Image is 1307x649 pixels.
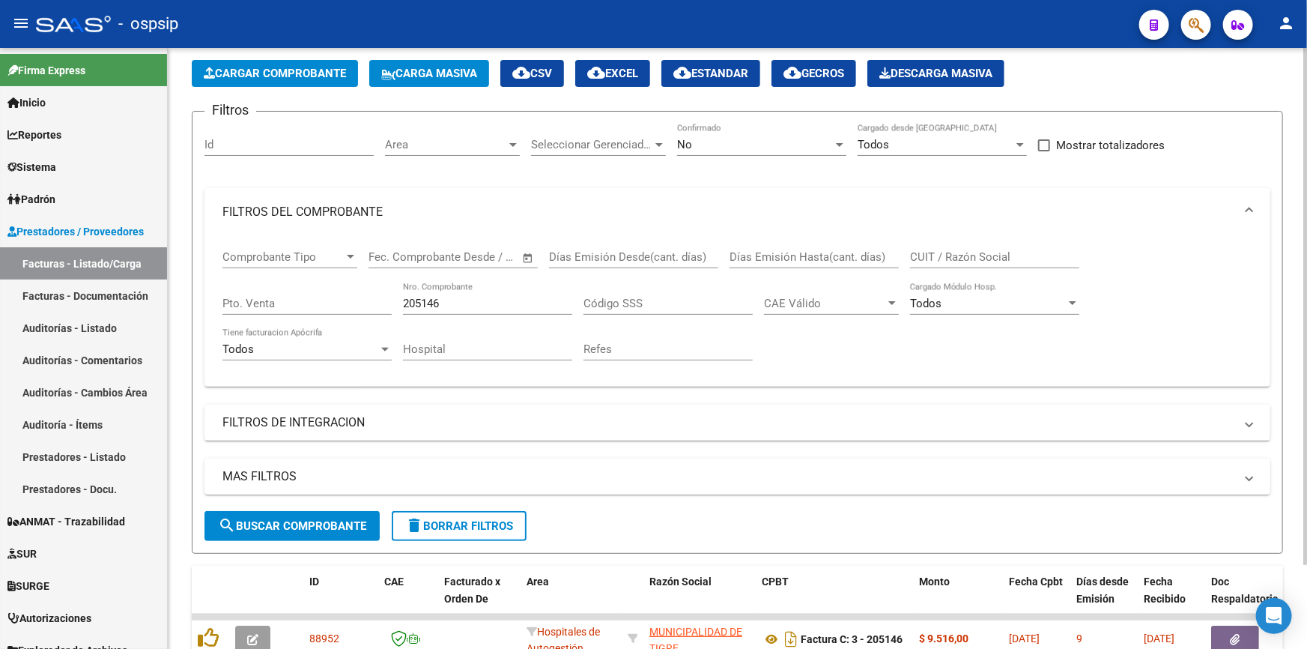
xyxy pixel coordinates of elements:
button: Buscar Comprobante [204,511,380,541]
mat-icon: search [218,516,236,534]
span: Cargar Comprobante [204,67,346,80]
button: CSV [500,60,564,87]
mat-icon: person [1277,14,1295,32]
datatable-header-cell: Fecha Recibido [1138,566,1205,632]
mat-expansion-panel-header: FILTROS DE INTEGRACION [204,405,1270,441]
datatable-header-cell: CPBT [756,566,913,632]
div: Open Intercom Messenger [1256,598,1292,634]
span: Firma Express [7,62,85,79]
span: Comprobante Tipo [222,250,344,264]
span: Razón Social [649,576,712,588]
mat-panel-title: FILTROS DEL COMPROBANTE [222,204,1234,220]
datatable-header-cell: CAE [378,566,438,632]
span: Carga Masiva [381,67,477,80]
mat-icon: menu [12,14,30,32]
datatable-header-cell: Fecha Cpbt [1003,566,1070,632]
span: Padrón [7,191,55,208]
span: - ospsip [118,7,178,40]
span: Todos [858,138,889,151]
datatable-header-cell: Días desde Emisión [1070,566,1138,632]
mat-icon: cloud_download [673,64,691,82]
span: Gecros [783,67,844,80]
span: Estandar [673,67,748,80]
span: Prestadores / Proveedores [7,223,144,240]
span: 88952 [309,633,339,645]
mat-icon: cloud_download [783,64,801,82]
span: Inicio [7,94,46,111]
datatable-header-cell: Doc Respaldatoria [1205,566,1295,632]
span: CAE [384,576,404,588]
span: Todos [222,342,254,356]
span: [DATE] [1144,633,1174,645]
datatable-header-cell: Area [521,566,622,632]
datatable-header-cell: Facturado x Orden De [438,566,521,632]
button: Open calendar [520,250,537,267]
span: Area [527,576,549,588]
span: Reportes [7,127,61,143]
button: Carga Masiva [369,60,489,87]
app-download-masive: Descarga masiva de comprobantes (adjuntos) [867,60,1004,87]
span: Fecha Recibido [1144,576,1186,605]
mat-icon: cloud_download [587,64,605,82]
strong: Factura C: 3 - 205146 [801,633,903,645]
span: [DATE] [1009,633,1040,645]
mat-icon: delete [405,516,423,534]
span: Seleccionar Gerenciador [531,138,652,151]
button: Descarga Masiva [867,60,1004,87]
span: Todos [910,297,941,310]
button: EXCEL [575,60,650,87]
input: Fecha inicio [369,250,429,264]
mat-icon: cloud_download [512,64,530,82]
h3: Filtros [204,100,256,121]
span: EXCEL [587,67,638,80]
span: Facturado x Orden De [444,576,500,605]
span: Borrar Filtros [405,519,513,533]
span: CSV [512,67,552,80]
mat-panel-title: MAS FILTROS [222,468,1234,485]
span: Descarga Masiva [879,67,992,80]
span: SURGE [7,578,49,594]
span: CAE Válido [764,297,885,310]
span: Buscar Comprobante [218,519,366,533]
span: CPBT [762,576,789,588]
span: 9 [1076,633,1082,645]
span: Días desde Emisión [1076,576,1129,605]
span: Autorizaciones [7,610,91,627]
div: FILTROS DEL COMPROBANTE [204,236,1270,387]
strong: $ 9.516,00 [919,633,968,645]
button: Cargar Comprobante [192,60,358,87]
span: Doc Respaldatoria [1211,576,1279,605]
span: ID [309,576,319,588]
input: Fecha fin [443,250,515,264]
span: Area [385,138,506,151]
mat-expansion-panel-header: FILTROS DEL COMPROBANTE [204,188,1270,236]
span: SUR [7,546,37,562]
span: Fecha Cpbt [1009,576,1063,588]
datatable-header-cell: Razón Social [643,566,756,632]
datatable-header-cell: ID [303,566,378,632]
button: Estandar [661,60,760,87]
span: ANMAT - Trazabilidad [7,513,125,530]
span: Sistema [7,159,56,175]
button: Borrar Filtros [392,511,527,541]
datatable-header-cell: Monto [913,566,1003,632]
span: Monto [919,576,950,588]
span: No [677,138,692,151]
button: Gecros [771,60,856,87]
mat-expansion-panel-header: MAS FILTROS [204,459,1270,495]
span: Mostrar totalizadores [1056,136,1165,154]
mat-panel-title: FILTROS DE INTEGRACION [222,414,1234,431]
